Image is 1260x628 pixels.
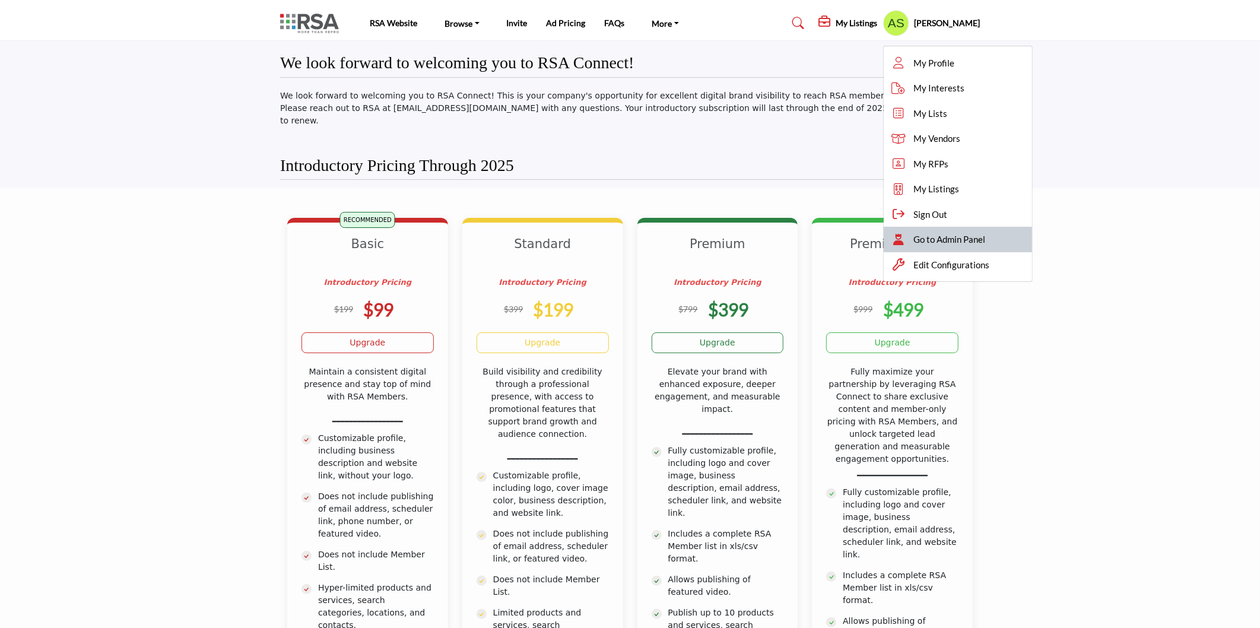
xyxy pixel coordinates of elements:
span: Sign Out [913,208,947,221]
b: $499 [883,299,923,320]
sup: $399 [504,304,523,314]
p: Fully customizable profile, including logo and cover image, business description, email address, ... [668,445,784,519]
h3: Basic [301,237,434,267]
button: Show hide supplier dropdown [883,10,909,36]
a: More [644,15,688,31]
a: My Listings [884,176,1032,202]
p: Does not include Member List. [493,573,609,598]
a: FAQs [605,18,625,28]
sup: $999 [853,304,872,314]
a: Upgrade [652,332,784,353]
b: $199 [533,299,573,320]
p: Does not include publishing of email address, scheduler link, phone number, or featured video. [318,490,434,540]
p: Elevate your brand with enhanced exposure, deeper engagement, and measurable impact. [652,366,784,416]
strong: Introductory Pricing [674,278,761,287]
h5: My Listings [836,18,877,28]
p: Customizable profile, including logo, cover image color, business description, and website link. [493,470,609,519]
span: My RFPs [913,157,948,171]
a: My Profile [884,50,1032,76]
span: My Lists [913,107,947,120]
h2: We look forward to welcoming you to RSA Connect! [280,53,634,73]
a: My Vendors [884,126,1032,151]
span: RECOMMENDED [340,212,395,228]
span: My Vendors [913,132,960,145]
p: Does not include Member List. [318,548,434,573]
b: $99 [363,299,393,320]
u: _________________ [857,467,928,476]
a: Browse [436,15,488,31]
a: My Interests [884,75,1032,101]
p: Fully maximize your partnership by leveraging RSA Connect to share exclusive content and member-o... [826,366,959,478]
h3: Premium [652,237,784,267]
span: My Listings [913,182,959,196]
p: Customizable profile, including business description and website link, without your logo. [318,432,434,482]
a: Upgrade [301,332,434,353]
span: My Profile [913,56,954,70]
p: We look forward to welcoming you to RSA Connect! This is your company's opportunity for excellent... [280,90,980,127]
p: Includes a complete RSA Member list in xls/csv format. [843,569,959,607]
a: Ad Pricing [547,18,586,28]
strong: Introductory Pricing [499,278,586,287]
a: My Lists [884,101,1032,126]
b: $399 [708,299,748,320]
sup: $199 [334,304,353,314]
a: Upgrade [826,332,959,353]
p: Fully customizable profile, including logo and cover image, business description, email address, ... [843,486,959,561]
a: Search [781,14,813,33]
sup: $799 [679,304,698,314]
u: _________________ [507,450,578,459]
span: Go to Admin Panel [913,233,985,246]
strong: Introductory Pricing [849,278,937,287]
p: Allows publishing of featured video. [668,573,784,598]
img: Site Logo [280,14,345,33]
span: My Interests [913,81,964,95]
u: _________________ [682,425,753,434]
a: RSA Website [370,18,417,28]
h5: [PERSON_NAME] [914,17,980,29]
p: Maintain a consistent digital presence and stay top of mind with RSA Members. [301,366,434,403]
a: My RFPs [884,151,1032,177]
p: Build visibility and credibility through a professional presence, with access to promotional feat... [477,366,609,440]
h3: Premium Plus [826,237,959,267]
p: Does not include publishing of email address, scheduler link, or featured video. [493,528,609,565]
a: Upgrade [477,332,609,353]
a: Invite [507,18,528,28]
u: _________________ [332,413,403,422]
h3: Standard [477,237,609,267]
strong: Introductory Pricing [324,278,412,287]
span: Edit Configurations [913,258,989,272]
h2: Introductory Pricing Through 2025 [280,156,514,176]
p: Includes a complete RSA Member list in xls/csv format. [668,528,784,565]
div: My Listings [818,16,877,30]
